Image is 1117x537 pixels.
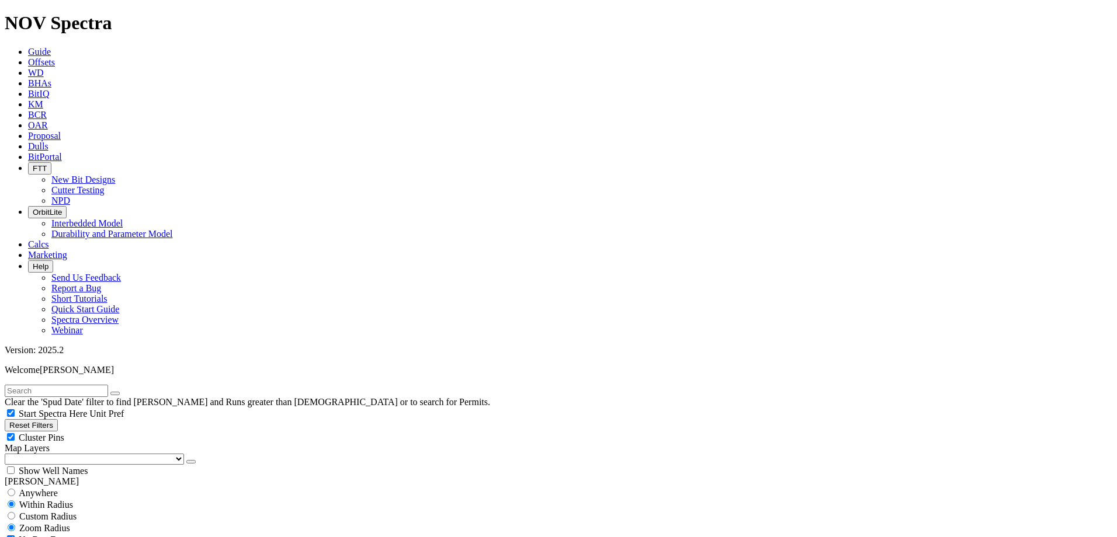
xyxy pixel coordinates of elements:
span: Start Spectra Here [19,409,87,419]
a: Interbedded Model [51,218,123,228]
span: Zoom Radius [19,523,70,533]
span: Cluster Pins [19,433,64,442]
span: Show Well Names [19,466,88,476]
button: Help [28,260,53,273]
span: [PERSON_NAME] [40,365,114,375]
a: Proposal [28,131,61,141]
span: Custom Radius [19,511,77,521]
a: Dulls [28,141,48,151]
h1: NOV Spectra [5,12,1112,34]
a: Calcs [28,239,49,249]
button: FTT [28,162,51,175]
a: BitPortal [28,152,62,162]
a: BCR [28,110,47,120]
a: Report a Bug [51,283,101,293]
a: Short Tutorials [51,294,107,304]
a: Quick Start Guide [51,304,119,314]
input: Start Spectra Here [7,409,15,417]
div: Version: 2025.2 [5,345,1112,355]
a: OAR [28,120,48,130]
span: Within Radius [19,500,73,510]
button: OrbitLite [28,206,67,218]
span: Clear the 'Spud Date' filter to find [PERSON_NAME] and Runs greater than [DEMOGRAPHIC_DATA] or to... [5,397,490,407]
a: Marketing [28,250,67,260]
button: Reset Filters [5,419,58,431]
a: NPD [51,196,70,205]
span: Help [33,262,48,271]
a: Send Us Feedback [51,273,121,283]
a: Webinar [51,325,83,335]
a: New Bit Designs [51,175,115,184]
a: Guide [28,47,51,57]
span: Anywhere [19,488,58,498]
input: Search [5,385,108,397]
span: FTT [33,164,47,173]
a: KM [28,99,43,109]
a: Offsets [28,57,55,67]
a: WD [28,68,44,78]
a: BitIQ [28,89,49,99]
span: Unit Pref [89,409,124,419]
a: Durability and Parameter Model [51,229,173,239]
a: BHAs [28,78,51,88]
p: Welcome [5,365,1112,375]
div: [PERSON_NAME] [5,476,1112,487]
span: OrbitLite [33,208,62,217]
span: Map Layers [5,443,50,453]
a: Cutter Testing [51,185,105,195]
a: Spectra Overview [51,315,119,325]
